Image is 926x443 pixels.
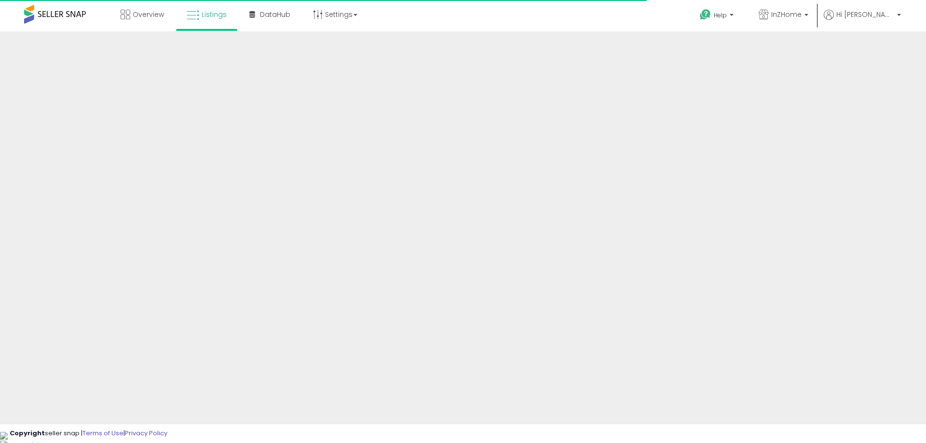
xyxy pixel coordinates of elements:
i: Get Help [699,9,711,21]
span: Help [714,11,727,19]
a: Hi [PERSON_NAME] [824,10,901,31]
span: Overview [133,10,164,19]
span: InZHome [771,10,802,19]
span: DataHub [260,10,290,19]
span: Hi [PERSON_NAME] [836,10,894,19]
a: Help [692,1,743,31]
span: Listings [202,10,227,19]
